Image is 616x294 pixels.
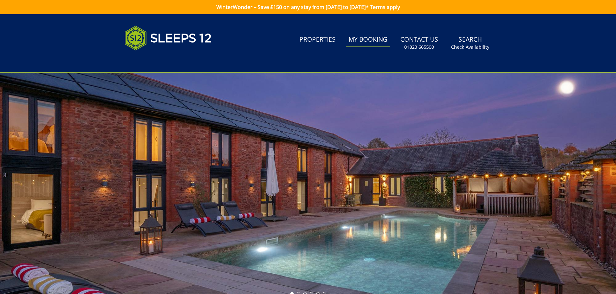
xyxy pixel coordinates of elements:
a: Properties [297,33,338,47]
a: Contact Us01823 665500 [398,33,441,54]
small: 01823 665500 [404,44,434,50]
a: SearchCheck Availability [448,33,492,54]
a: My Booking [346,33,390,47]
small: Check Availability [451,44,489,50]
iframe: Customer reviews powered by Trustpilot [121,58,189,64]
img: Sleeps 12 [124,22,212,54]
